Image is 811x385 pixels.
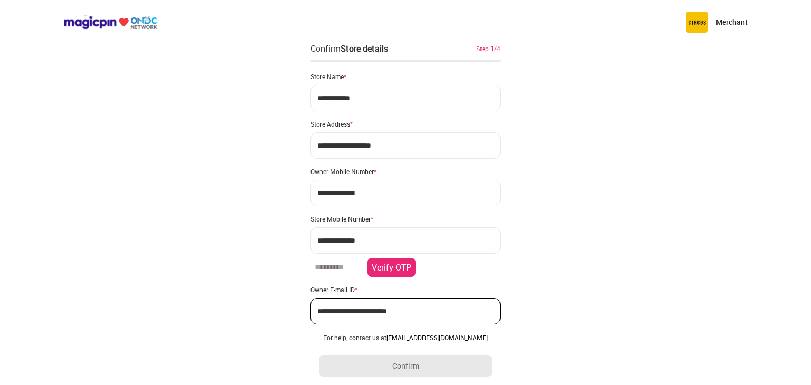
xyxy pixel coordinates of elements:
[476,44,501,53] div: Step 1/4
[63,15,157,30] img: ondc-logo-new-small.8a59708e.svg
[310,285,501,294] div: Owner E-mail ID
[686,12,708,33] img: circus.b677b59b.png
[319,333,492,342] div: For help, contact us at
[310,72,501,81] div: Store Name
[341,43,388,54] div: Store details
[310,42,388,55] div: Confirm
[367,258,416,277] button: Verify OTP
[310,120,501,128] div: Store Address
[716,17,748,27] p: Merchant
[310,215,501,223] div: Store Mobile Number
[319,355,492,377] button: Confirm
[310,167,501,176] div: Owner Mobile Number
[386,333,488,342] a: [EMAIL_ADDRESS][DOMAIN_NAME]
